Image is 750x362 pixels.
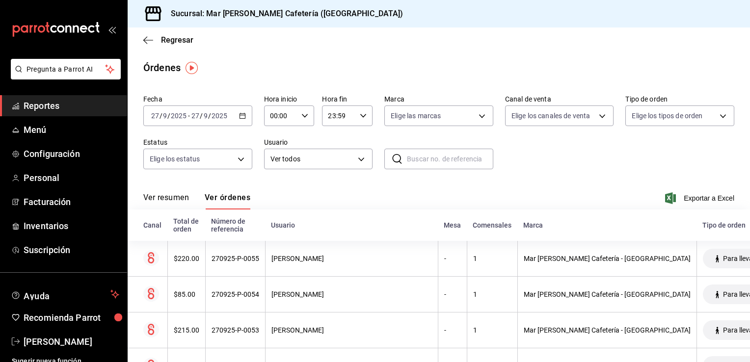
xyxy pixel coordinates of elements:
span: Personal [24,171,119,184]
span: Regresar [161,35,193,45]
label: Estatus [143,139,252,146]
h3: Sucursal: Mar [PERSON_NAME] Cafetería ([GEOGRAPHIC_DATA]) [163,8,403,20]
button: Ver resumen [143,193,189,209]
div: [PERSON_NAME] [271,326,432,334]
span: Reportes [24,99,119,112]
span: / [208,112,211,120]
span: Elige los canales de venta [511,111,590,121]
label: Hora fin [322,96,373,103]
div: 1 [473,255,511,262]
div: [PERSON_NAME] [271,290,432,298]
div: navigation tabs [143,193,250,209]
label: Hora inicio [264,96,315,103]
span: Elige los tipos de orden [632,111,702,121]
span: Elige los estatus [150,154,200,164]
span: / [160,112,162,120]
div: Número de referencia [211,217,259,233]
input: -- [162,112,167,120]
div: $220.00 [174,255,199,262]
span: Menú [24,123,119,136]
input: -- [191,112,200,120]
div: - [444,255,461,262]
a: Pregunta a Parrot AI [7,71,121,81]
div: 1 [473,326,511,334]
input: Buscar no. de referencia [407,149,493,169]
input: -- [151,112,160,120]
label: Canal de venta [505,96,614,103]
button: open_drawer_menu [108,26,116,33]
button: Ver órdenes [205,193,250,209]
span: Ver todos [270,154,355,164]
img: Tooltip marker [186,62,198,74]
label: Tipo de orden [625,96,734,103]
div: Canal [143,221,161,229]
span: Elige las marcas [391,111,441,121]
span: - [188,112,190,120]
span: Configuración [24,147,119,160]
span: / [167,112,170,120]
button: Pregunta a Parrot AI [11,59,121,79]
label: Marca [384,96,493,103]
input: ---- [211,112,228,120]
button: Regresar [143,35,193,45]
span: Inventarios [24,219,119,233]
div: $215.00 [174,326,199,334]
div: Comensales [473,221,511,229]
span: / [200,112,203,120]
span: Recomienda Parrot [24,311,119,324]
input: ---- [170,112,187,120]
div: Mesa [444,221,461,229]
div: - [444,326,461,334]
div: - [444,290,461,298]
div: 270925-P-0054 [212,290,259,298]
div: Mar [PERSON_NAME] Cafetería - [GEOGRAPHIC_DATA] [524,255,691,262]
label: Usuario [264,139,373,146]
div: 1 [473,290,511,298]
span: Facturación [24,195,119,208]
div: Mar [PERSON_NAME] Cafetería - [GEOGRAPHIC_DATA] [524,290,691,298]
div: Mar [PERSON_NAME] Cafetería - [GEOGRAPHIC_DATA] [524,326,691,334]
div: 270925-P-0055 [212,255,259,262]
div: Marca [523,221,691,229]
div: 270925-P-0053 [212,326,259,334]
div: Total de orden [173,217,199,233]
span: Pregunta a Parrot AI [27,64,106,75]
div: $85.00 [174,290,199,298]
label: Fecha [143,96,252,103]
input: -- [203,112,208,120]
div: [PERSON_NAME] [271,255,432,262]
button: Exportar a Excel [667,192,734,204]
span: Ayuda [24,288,107,300]
div: Usuario [271,221,432,229]
div: Órdenes [143,60,181,75]
span: [PERSON_NAME] [24,335,119,348]
span: Suscripción [24,243,119,257]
